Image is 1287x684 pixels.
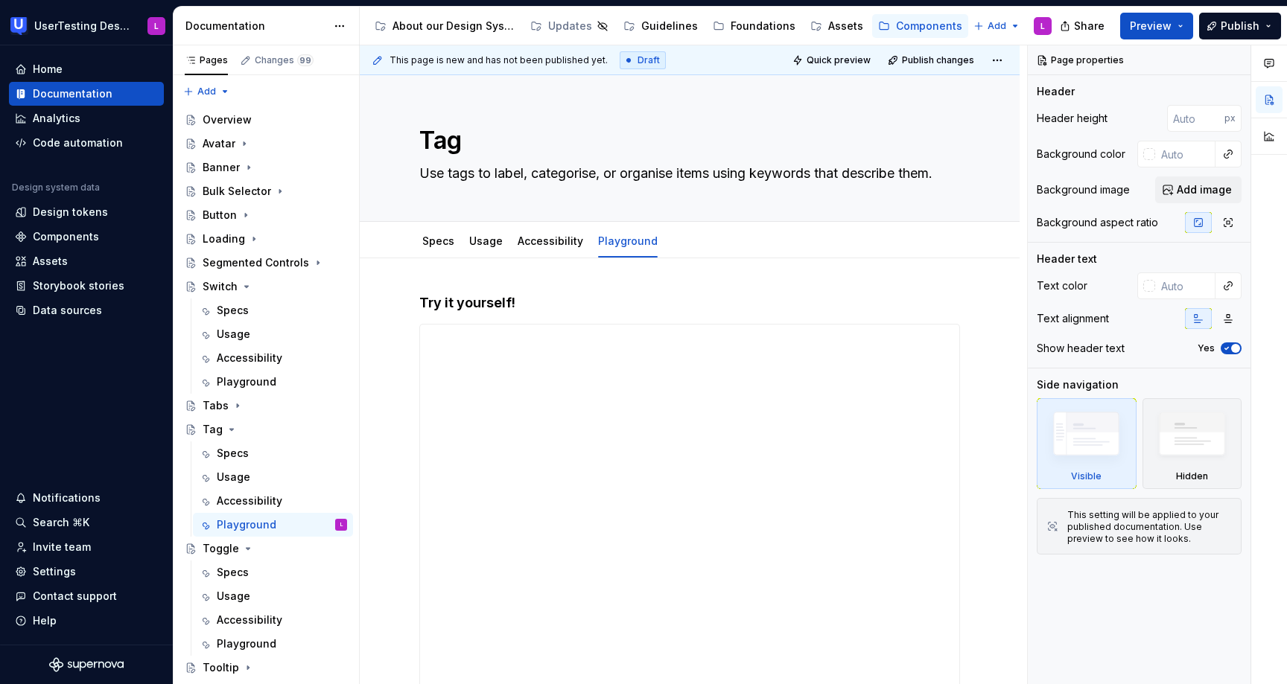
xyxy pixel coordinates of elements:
div: Banner [203,160,240,175]
div: L [154,20,159,32]
div: Notifications [33,490,101,505]
div: Components [33,229,99,244]
a: Design tokens [9,200,164,224]
a: Usage [193,584,353,608]
div: Header text [1037,252,1097,266]
a: Accessibility [193,346,353,370]
div: Documentation [33,86,112,101]
a: About our Design System [369,14,521,38]
img: 41adf70f-fc1c-4662-8e2d-d2ab9c673b1b.png [10,17,28,35]
div: Foundations [731,19,795,33]
div: Toggle [203,541,239,556]
div: Usage [463,225,509,256]
a: Specs [193,298,353,322]
div: Segmented Controls [203,255,309,270]
div: Documentation [185,19,326,33]
div: This setting will be applied to your published documentation. Use preview to see how it looks. [1067,509,1232,545]
a: Guidelines [617,14,704,38]
a: Specs [193,560,353,584]
a: Assets [9,249,164,273]
div: Components [896,19,962,33]
a: Tabs [179,394,353,418]
div: Home [33,62,63,77]
a: Specs [193,441,353,465]
div: Header height [1037,111,1108,126]
a: Specs [422,234,454,247]
div: Visible [1037,398,1137,489]
div: Side navigation [1037,377,1119,392]
span: Add [197,86,216,98]
label: Yes [1198,342,1215,354]
div: Specs [217,565,249,580]
div: Assets [828,19,863,33]
button: Add image [1155,176,1242,203]
div: Tag [203,422,223,437]
div: Text color [1037,278,1087,293]
a: Bulk Selector [179,179,353,203]
a: Components [872,14,968,38]
span: Add image [1177,182,1232,197]
textarea: Use tags to label, categorise, or organise items using keywords that describe them. [416,162,957,185]
button: Notifications [9,486,164,510]
button: Help [9,609,164,633]
a: Home [9,57,164,81]
div: Background image [1037,182,1130,197]
span: 99 [297,54,314,66]
div: Tooltip [203,660,239,675]
a: Analytics [9,106,164,130]
div: Usage [217,589,250,604]
div: Show header text [1037,341,1125,356]
a: Storybook stories [9,274,164,298]
div: Accessibility [217,613,282,627]
div: Assets [33,254,68,269]
button: Share [1052,13,1114,39]
div: Header [1037,84,1075,99]
button: Publish [1199,13,1281,39]
a: Components [9,225,164,249]
button: UserTesting Design SystemL [3,10,170,42]
textarea: Tag [416,123,957,159]
div: Loading [203,231,245,246]
input: Auto [1155,141,1215,167]
div: Accessibility [512,225,589,256]
button: Contact support [9,584,164,608]
a: Foundations [707,14,801,38]
div: Tabs [203,398,229,413]
a: Playground [193,370,353,394]
div: Search ⌘K [33,515,89,530]
div: Design system data [12,182,100,194]
button: Preview [1120,13,1193,39]
span: Add [988,20,1006,32]
h4: Try it yourself! [419,294,960,312]
div: About our Design System [393,19,515,33]
div: Hidden [1176,470,1208,482]
div: Overview [203,112,252,127]
div: Design tokens [33,205,108,220]
a: Invite team [9,535,164,559]
a: Playground [193,632,353,656]
button: Add [969,16,1025,36]
a: Accessibility [193,608,353,632]
div: Avatar [203,136,235,151]
div: Contact support [33,589,117,604]
a: Documentation [9,82,164,106]
a: Tag [179,418,353,441]
button: Publish changes [883,50,981,71]
a: Settings [9,560,164,584]
a: Usage [193,322,353,346]
a: Avatar [179,132,353,156]
button: Add [179,81,235,102]
a: Loading [179,227,353,251]
div: Playground [217,517,276,532]
a: Accessibility [193,489,353,513]
div: Changes [255,54,314,66]
div: Bulk Selector [203,184,271,199]
div: Usage [217,470,250,485]
div: Specs [217,446,249,461]
a: Switch [179,275,353,298]
div: Visible [1071,470,1102,482]
a: Toggle [179,537,353,560]
a: Code automation [9,131,164,155]
svg: Supernova Logo [49,657,124,672]
a: Usage [469,234,503,247]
